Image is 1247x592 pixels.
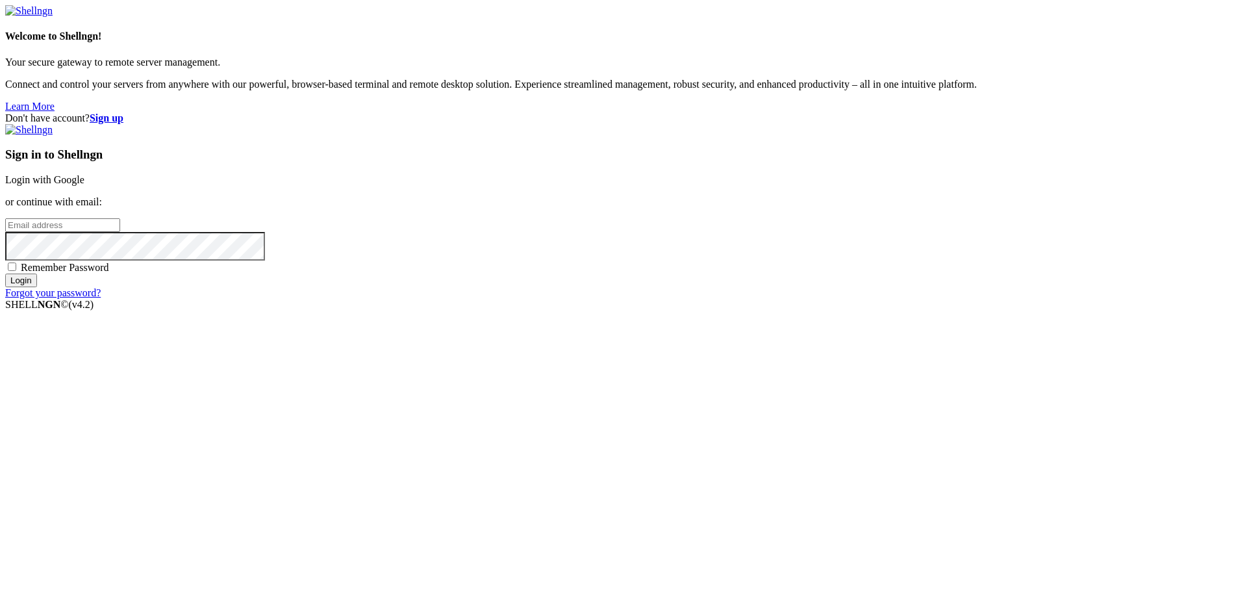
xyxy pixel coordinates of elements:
span: 4.2.0 [69,299,94,310]
a: Login with Google [5,174,84,185]
p: or continue with email: [5,196,1242,208]
a: Sign up [90,112,123,123]
span: SHELL © [5,299,94,310]
input: Email address [5,218,120,232]
a: Learn More [5,101,55,112]
a: Forgot your password? [5,287,101,298]
input: Login [5,274,37,287]
p: Your secure gateway to remote server management. [5,57,1242,68]
p: Connect and control your servers from anywhere with our powerful, browser-based terminal and remo... [5,79,1242,90]
img: Shellngn [5,124,53,136]
img: Shellngn [5,5,53,17]
h3: Sign in to Shellngn [5,148,1242,162]
div: Don't have account? [5,112,1242,124]
span: Remember Password [21,262,109,273]
input: Remember Password [8,263,16,271]
b: NGN [38,299,61,310]
h4: Welcome to Shellngn! [5,31,1242,42]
